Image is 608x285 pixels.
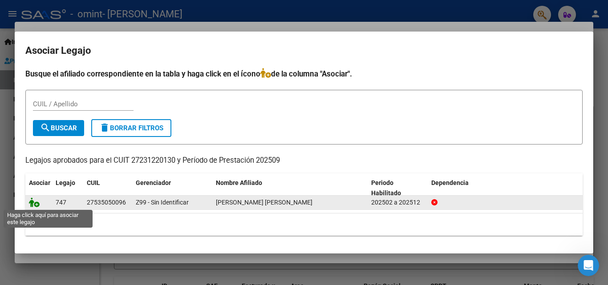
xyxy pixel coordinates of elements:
datatable-header-cell: CUIL [83,173,132,203]
div: 1 registros [25,213,583,236]
span: Gerenciador [136,179,171,186]
span: 747 [56,199,66,206]
div: 202502 a 202512 [371,197,424,208]
span: Legajo [56,179,75,186]
datatable-header-cell: Nombre Afiliado [212,173,368,203]
span: CUIL [87,179,100,186]
button: Buscar [33,120,84,136]
div: 27535050096 [87,197,126,208]
mat-icon: delete [99,122,110,133]
datatable-header-cell: Periodo Habilitado [368,173,428,203]
datatable-header-cell: Legajo [52,173,83,203]
datatable-header-cell: Gerenciador [132,173,212,203]
h4: Busque el afiliado correspondiente en la tabla y haga click en el ícono de la columna "Asociar". [25,68,583,80]
span: Asociar [29,179,50,186]
span: Z99 - Sin Identificar [136,199,189,206]
h2: Asociar Legajo [25,42,583,59]
span: Periodo Habilitado [371,179,401,197]
mat-icon: search [40,122,51,133]
button: Borrar Filtros [91,119,171,137]
datatable-header-cell: Dependencia [428,173,583,203]
span: BEAS URFALIAN MIA EVANGELINE [216,199,312,206]
iframe: Intercom live chat [578,255,599,276]
p: Legajos aprobados para el CUIT 27231220130 y Período de Prestación 202509 [25,155,583,166]
span: Buscar [40,124,77,132]
span: Nombre Afiliado [216,179,262,186]
span: Dependencia [431,179,469,186]
datatable-header-cell: Asociar [25,173,52,203]
span: Borrar Filtros [99,124,163,132]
